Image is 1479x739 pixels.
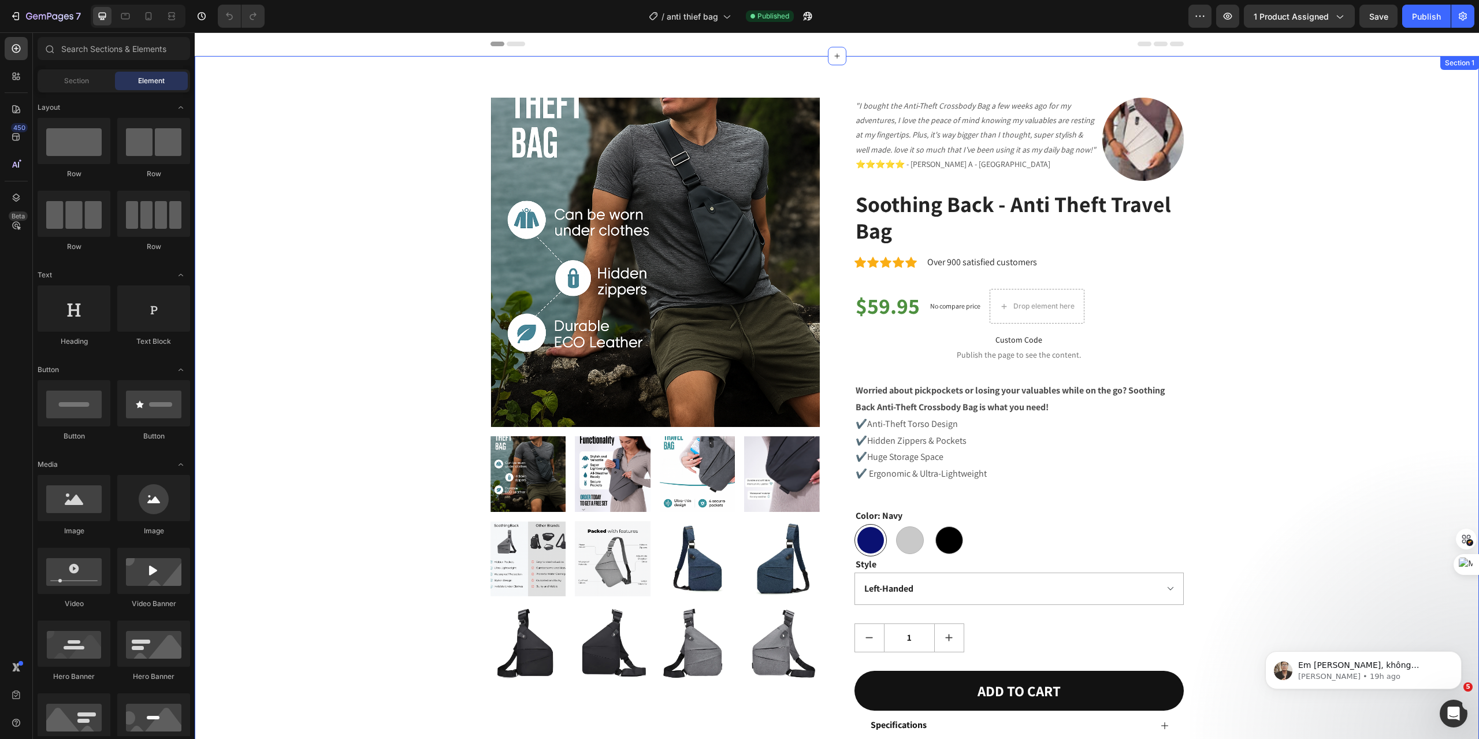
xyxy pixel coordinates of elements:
[218,5,265,28] div: Undo/Redo
[38,169,110,179] div: Row
[172,361,190,379] span: Toggle open
[819,269,880,278] div: Drop element here
[172,266,190,284] span: Toggle open
[5,5,86,28] button: 7
[757,11,789,21] span: Published
[661,384,988,400] p: ✔️Anti-Theft Torso Design
[38,102,60,113] span: Layout
[117,169,190,179] div: Row
[661,352,970,381] strong: Worried about pickpockets or losing your valuables while on the go? Soothing Back Anti-Theft Cros...
[783,648,866,670] div: ADD TO CART
[667,10,718,23] span: anti thief bag
[1402,5,1451,28] button: Publish
[689,592,740,619] input: quantity
[38,599,110,609] div: Video
[1369,12,1388,21] span: Save
[676,686,732,699] strong: Specifications
[38,431,110,441] div: Button
[38,459,58,470] span: Media
[117,242,190,252] div: Row
[1248,627,1479,708] iframe: Intercom notifications message
[660,158,989,213] h2: Soothing Back - Anti Theft Travel Bag
[1412,10,1441,23] div: Publish
[740,592,769,619] button: increment
[660,638,989,679] button: ADD TO CART
[735,270,786,277] p: No compare price
[38,365,59,375] span: Button
[138,76,165,86] span: Element
[661,417,988,433] p: ✔️Huge Storage Space
[661,125,902,139] p: ⭐⭐⭐⭐⭐ - [PERSON_NAME] A - [GEOGRAPHIC_DATA]
[38,671,110,682] div: Hero Banner
[1254,10,1329,23] span: 1 product assigned
[1248,25,1282,36] div: Section 1
[660,317,989,328] span: Publish the page to see the content.
[172,455,190,474] span: Toggle open
[117,599,190,609] div: Video Banner
[1359,5,1398,28] button: Save
[660,259,726,288] div: $59.95
[117,431,190,441] div: Button
[661,68,901,122] i: "I bought the Anti-Theft Crossbody Bag a few weeks ago for my adventures, I love the peace of min...
[662,10,664,23] span: /
[38,336,110,347] div: Heading
[731,222,843,238] div: Over 900 satisfied customers
[64,76,89,86] span: Section
[38,37,190,60] input: Search Sections & Elements
[660,476,709,492] legend: Color: Navy
[76,9,81,23] p: 7
[117,671,190,682] div: Hero Banner
[117,336,190,347] div: Text Block
[38,270,52,280] span: Text
[9,211,28,221] div: Beta
[660,592,689,619] button: decrement
[661,400,988,417] p: ✔️Hidden Zippers & Pockets
[1244,5,1355,28] button: 1 product assigned
[117,526,190,536] div: Image
[38,242,110,252] div: Row
[172,98,190,117] span: Toggle open
[660,524,683,540] legend: Style
[660,300,989,314] span: Custom Code
[908,65,989,148] img: gempages_473149081271665670-8e84153a-f2dc-4a07-876b-7fdb8040d155.webp
[661,433,988,450] p: ✔️ Ergonomic & Ultra-Lightweight
[1440,700,1467,727] iframe: Intercom live chat
[38,526,110,536] div: Image
[11,123,28,132] div: 450
[1463,682,1473,692] span: 5
[195,32,1479,739] iframe: Design area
